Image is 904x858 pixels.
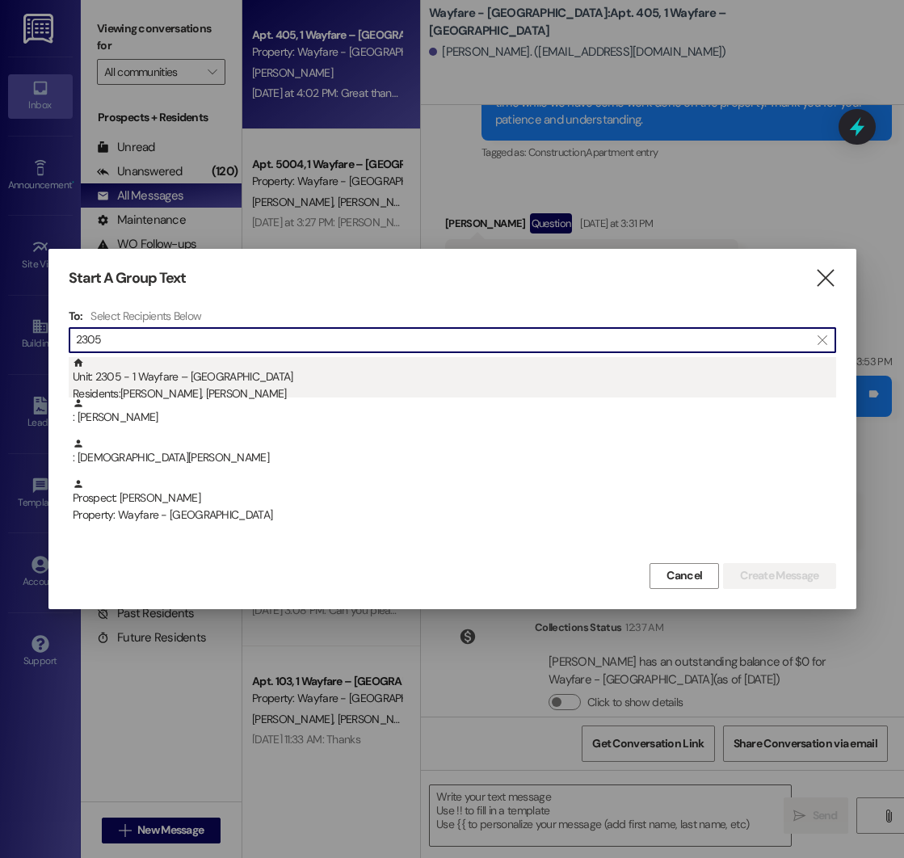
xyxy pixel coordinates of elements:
[650,563,719,589] button: Cancel
[73,478,836,524] div: Prospect: [PERSON_NAME]
[69,269,187,288] h3: Start A Group Text
[73,507,836,524] div: Property: Wayfare - [GEOGRAPHIC_DATA]
[723,563,835,589] button: Create Message
[73,438,836,466] div: : [DEMOGRAPHIC_DATA][PERSON_NAME]
[818,334,826,347] i: 
[73,397,836,426] div: : [PERSON_NAME]
[69,397,836,438] div: : [PERSON_NAME]
[69,309,83,323] h3: To:
[814,270,836,287] i: 
[76,329,809,351] input: Search for any contact or apartment
[69,357,836,397] div: Unit: 2305 - 1 Wayfare – [GEOGRAPHIC_DATA]Residents:[PERSON_NAME], [PERSON_NAME]
[809,328,835,352] button: Clear text
[69,478,836,519] div: Prospect: [PERSON_NAME]Property: Wayfare - [GEOGRAPHIC_DATA]
[666,567,702,584] span: Cancel
[73,385,836,402] div: Residents: [PERSON_NAME], [PERSON_NAME]
[740,567,818,584] span: Create Message
[73,357,836,403] div: Unit: 2305 - 1 Wayfare – [GEOGRAPHIC_DATA]
[90,309,201,323] h4: Select Recipients Below
[69,438,836,478] div: : [DEMOGRAPHIC_DATA][PERSON_NAME]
